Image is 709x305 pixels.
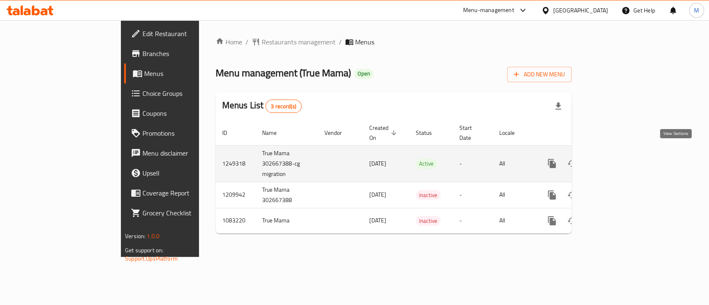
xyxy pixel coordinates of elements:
[124,103,239,123] a: Coupons
[499,128,525,138] span: Locale
[562,185,582,205] button: Change Status
[542,211,562,231] button: more
[147,231,159,242] span: 1.0.0
[369,189,386,200] span: [DATE]
[535,120,628,146] th: Actions
[463,5,514,15] div: Menu-management
[216,37,572,47] nav: breadcrumb
[124,24,239,44] a: Edit Restaurant
[324,128,353,138] span: Vendor
[369,158,386,169] span: [DATE]
[262,128,287,138] span: Name
[416,190,441,200] div: Inactive
[216,63,351,82] span: Menu management ( True Mama )
[222,128,238,138] span: ID
[416,128,443,138] span: Status
[245,37,248,47] li: /
[453,182,493,208] td: -
[144,68,233,78] span: Menus
[416,159,437,168] span: Active
[142,128,233,138] span: Promotions
[416,190,441,200] span: Inactive
[124,63,239,83] a: Menus
[354,69,373,79] div: Open
[416,216,441,226] span: Inactive
[255,145,318,182] td: True Mama 302667388-cg migration
[562,154,582,173] button: Change Status
[142,208,233,218] span: Grocery Checklist
[369,123,399,143] span: Created On
[124,123,239,143] a: Promotions
[124,183,239,203] a: Coverage Report
[542,185,562,205] button: more
[493,208,535,233] td: All
[355,37,374,47] span: Menus
[453,145,493,182] td: -
[124,163,239,183] a: Upsell
[553,6,608,15] div: [GEOGRAPHIC_DATA]
[124,143,239,163] a: Menu disclaimer
[453,208,493,233] td: -
[142,29,233,39] span: Edit Restaurant
[339,37,342,47] li: /
[459,123,483,143] span: Start Date
[493,145,535,182] td: All
[416,216,441,226] div: Inactive
[124,203,239,223] a: Grocery Checklist
[124,44,239,63] a: Branches
[222,99,302,113] h2: Menus List
[262,37,336,47] span: Restaurants management
[252,37,336,47] a: Restaurants management
[265,100,302,113] div: Total records count
[142,168,233,178] span: Upsell
[562,211,582,231] button: Change Status
[266,102,301,110] span: 3 record(s)
[507,67,572,82] button: Add New Menu
[354,70,373,77] span: Open
[514,69,565,80] span: Add New Menu
[142,188,233,198] span: Coverage Report
[142,88,233,98] span: Choice Groups
[125,245,163,256] span: Get support on:
[493,182,535,208] td: All
[142,148,233,158] span: Menu disclaimer
[125,231,145,242] span: Version:
[142,49,233,59] span: Branches
[124,83,239,103] a: Choice Groups
[216,120,628,234] table: enhanced table
[125,253,178,264] a: Support.OpsPlatform
[369,215,386,226] span: [DATE]
[542,154,562,173] button: more
[548,96,568,116] div: Export file
[694,6,699,15] span: M
[142,108,233,118] span: Coupons
[255,208,318,233] td: True Mama
[255,182,318,208] td: True Mama 302667388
